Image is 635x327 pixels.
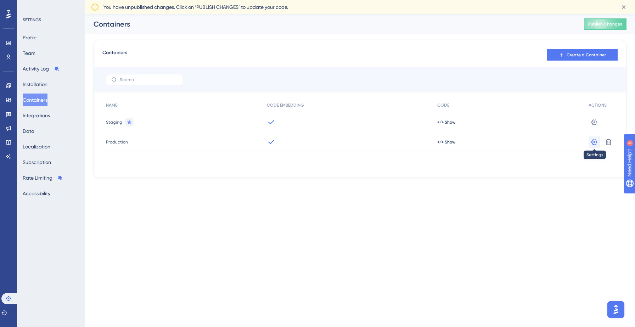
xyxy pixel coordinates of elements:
[23,94,47,106] button: Containers
[49,4,51,9] div: 6
[17,2,44,10] span: Need Help?
[589,102,607,108] span: ACTIONS
[267,102,304,108] span: CODE EMBEDDING
[584,18,626,30] button: Publish Changes
[106,119,122,125] span: Staging
[23,62,60,75] button: Activity Log
[23,140,50,153] button: Localization
[23,109,50,122] button: Integrations
[106,139,128,145] span: Production
[23,31,36,44] button: Profile
[120,77,177,82] input: Search
[437,102,449,108] span: CODE
[23,187,50,200] button: Accessibility
[437,139,455,145] button: </> Show
[23,156,51,169] button: Subscription
[94,19,566,29] div: Containers
[588,21,622,27] span: Publish Changes
[23,171,63,184] button: Rate Limiting
[23,47,35,60] button: Team
[547,49,618,61] button: Create a Container
[103,3,288,11] span: You have unpublished changes. Click on ‘PUBLISH CHANGES’ to update your code.
[23,17,80,23] div: SETTINGS
[102,49,127,61] span: Containers
[567,52,606,58] span: Create a Container
[23,125,34,137] button: Data
[23,78,47,91] button: Installation
[106,102,117,108] span: NAME
[605,299,626,320] iframe: UserGuiding AI Assistant Launcher
[437,119,455,125] button: </> Show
